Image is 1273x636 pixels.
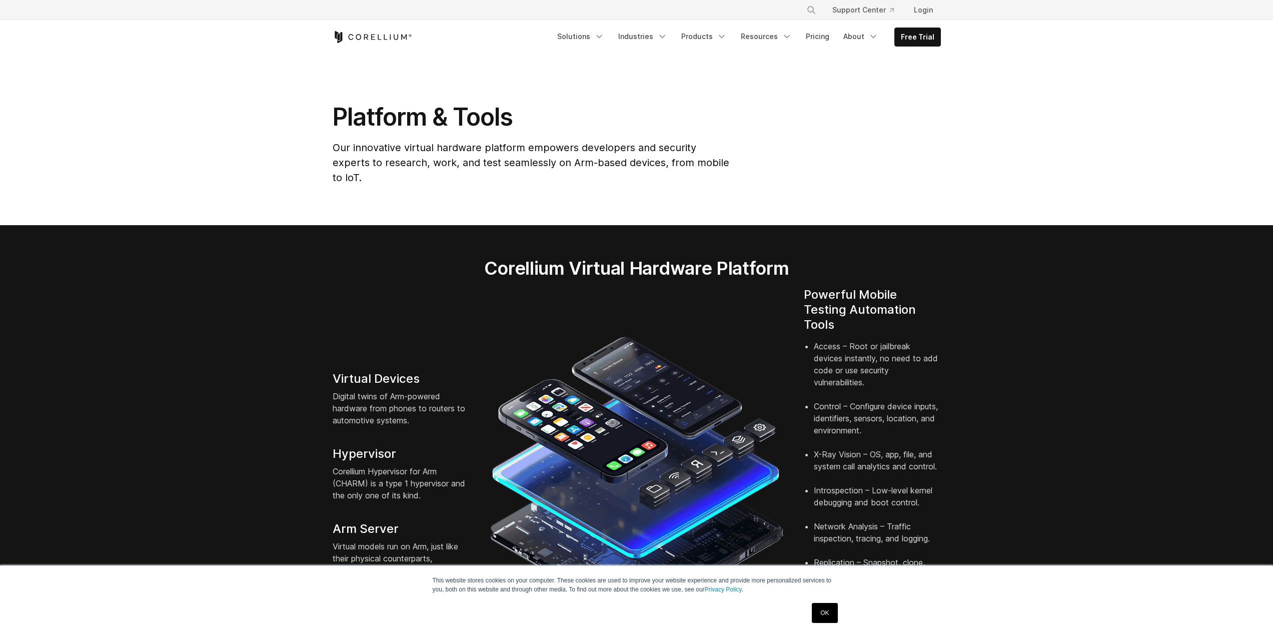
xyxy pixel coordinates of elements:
a: About [837,28,884,46]
li: Control – Configure device inputs, identifiers, sensors, location, and environment. [814,400,941,448]
h1: Platform & Tools [333,102,731,132]
a: Resources [735,28,798,46]
li: Network Analysis – Traffic inspection, tracing, and logging. [814,520,941,556]
h4: Hypervisor [333,446,470,461]
h4: Powerful Mobile Testing Automation Tools [804,287,941,332]
a: Pricing [800,28,835,46]
p: Digital twins of Arm-powered hardware from phones to routers to automotive systems. [333,390,470,426]
li: X-Ray Vision – OS, app, file, and system call analytics and control. [814,448,941,484]
a: Support Center [824,1,902,19]
a: Privacy Policy. [705,586,743,593]
p: Virtual models run on Arm, just like their physical counterparts, combining native fidelity with ... [333,540,470,588]
div: Navigation Menu [794,1,941,19]
span: Our innovative virtual hardware platform empowers developers and security experts to research, wo... [333,142,729,184]
div: Navigation Menu [551,28,941,47]
a: OK [812,603,837,623]
li: Access – Root or jailbreak devices instantly, no need to add code or use security vulnerabilities. [814,340,941,400]
h4: Arm Server [333,521,470,536]
p: This website stores cookies on your computer. These cookies are used to improve your website expe... [433,576,841,594]
li: Replication – Snapshot, clone, and share devices. [814,556,941,592]
img: iPhone and Android virtual machine and testing tools [490,332,784,626]
a: Industries [612,28,673,46]
h4: Virtual Devices [333,371,470,386]
button: Search [802,1,820,19]
li: Introspection – Low-level kernel debugging and boot control. [814,484,941,520]
a: Corellium Home [333,31,412,43]
p: Corellium Hypervisor for Arm (CHARM) is a type 1 hypervisor and the only one of its kind. [333,465,470,501]
a: Login [906,1,941,19]
a: Products [675,28,733,46]
a: Free Trial [895,28,940,46]
h2: Corellium Virtual Hardware Platform [437,257,836,279]
a: Solutions [551,28,610,46]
